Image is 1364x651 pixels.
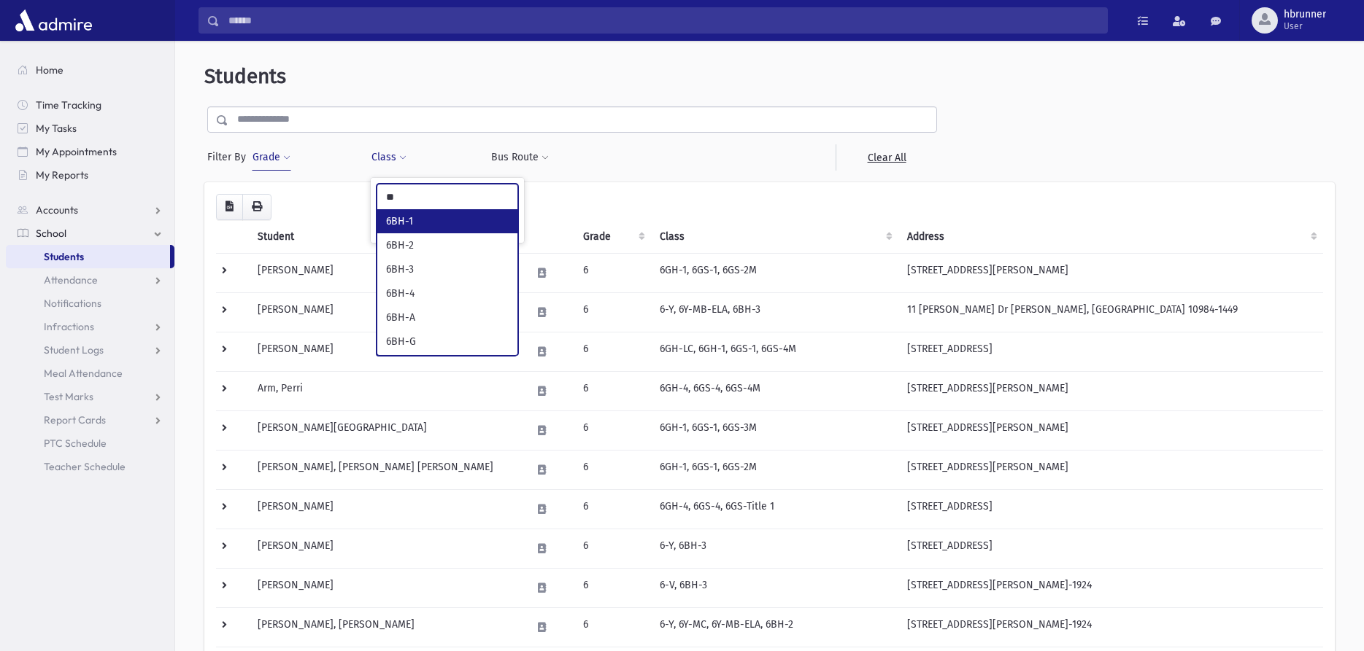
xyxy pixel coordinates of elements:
[898,450,1323,489] td: [STREET_ADDRESS][PERSON_NAME]
[574,450,651,489] td: 6
[651,607,898,647] td: 6-Y, 6Y-MC, 6Y-MB-ELA, 6BH-2
[44,460,126,473] span: Teacher Schedule
[6,140,174,163] a: My Appointments
[377,330,517,354] li: 6BH-G
[1284,20,1326,32] span: User
[6,408,174,432] a: Report Cards
[249,529,523,568] td: [PERSON_NAME]
[204,64,286,88] span: Students
[377,281,517,305] li: 6BH-4
[651,220,898,254] th: Class: activate to sort column ascending
[836,144,937,171] a: Clear All
[220,7,1107,34] input: Search
[651,568,898,607] td: 6-V, 6BH-3
[249,220,523,254] th: Student: activate to sort column descending
[36,122,77,135] span: My Tasks
[898,568,1323,607] td: [STREET_ADDRESS][PERSON_NAME]-1924
[371,144,407,171] button: Class
[6,268,174,292] a: Attendance
[651,489,898,529] td: 6GH-4, 6GS-4, 6GS-Title 1
[6,117,174,140] a: My Tasks
[574,253,651,292] td: 6
[898,253,1323,292] td: [STREET_ADDRESS][PERSON_NAME]
[44,297,101,310] span: Notifications
[36,145,117,158] span: My Appointments
[249,410,523,450] td: [PERSON_NAME][GEOGRAPHIC_DATA]
[6,385,174,408] a: Test Marks
[6,315,174,338] a: Infractions
[898,410,1323,450] td: [STREET_ADDRESS][PERSON_NAME]
[252,144,291,171] button: Grade
[6,58,174,82] a: Home
[249,450,523,489] td: [PERSON_NAME], [PERSON_NAME] [PERSON_NAME]
[898,220,1323,254] th: Address: activate to sort column ascending
[574,332,651,371] td: 6
[249,371,523,410] td: Arm, Perri
[249,292,523,332] td: [PERSON_NAME]
[6,292,174,315] a: Notifications
[1284,9,1326,20] span: hbrunner
[898,607,1323,647] td: [STREET_ADDRESS][PERSON_NAME]-1924
[36,63,63,77] span: Home
[574,410,651,450] td: 6
[377,354,517,378] li: 6BH-W
[377,257,517,281] li: 6BH-3
[651,410,898,450] td: 6GH-1, 6GS-1, 6GS-3M
[898,529,1323,568] td: [STREET_ADDRESS]
[898,489,1323,529] td: [STREET_ADDRESS]
[44,367,123,380] span: Meal Attendance
[651,332,898,371] td: 6GH-LC, 6GH-1, 6GS-1, 6GS-4M
[574,568,651,607] td: 6
[44,437,107,450] span: PTC Schedule
[249,489,523,529] td: [PERSON_NAME]
[898,371,1323,410] td: [STREET_ADDRESS][PERSON_NAME]
[249,568,523,607] td: [PERSON_NAME]
[898,292,1323,332] td: 11 [PERSON_NAME] Dr [PERSON_NAME], [GEOGRAPHIC_DATA] 10984-1449
[377,209,517,233] li: 6BH-1
[651,253,898,292] td: 6GH-1, 6GS-1, 6GS-2M
[36,168,88,182] span: My Reports
[44,320,94,333] span: Infractions
[377,305,517,330] li: 6BH-A
[36,227,66,240] span: School
[242,194,271,220] button: Print
[249,253,523,292] td: [PERSON_NAME]
[6,198,174,222] a: Accounts
[6,432,174,455] a: PTC Schedule
[490,144,550,171] button: Bus Route
[898,332,1323,371] td: [STREET_ADDRESS]
[6,163,174,187] a: My Reports
[36,203,78,217] span: Accounts
[6,222,174,245] a: School
[6,455,174,478] a: Teacher Schedule
[249,607,523,647] td: [PERSON_NAME], [PERSON_NAME]
[574,292,651,332] td: 6
[44,273,98,286] span: Attendance
[574,607,651,647] td: 6
[574,220,651,254] th: Grade: activate to sort column ascending
[651,529,898,568] td: 6-Y, 6BH-3
[44,343,104,356] span: Student Logs
[651,450,898,489] td: 6GH-1, 6GS-1, 6GS-2M
[6,93,174,117] a: Time Tracking
[36,98,101,112] span: Time Tracking
[12,6,96,35] img: AdmirePro
[6,245,170,268] a: Students
[249,332,523,371] td: [PERSON_NAME]
[574,489,651,529] td: 6
[651,292,898,332] td: 6-Y, 6Y-MB-ELA, 6BH-3
[651,371,898,410] td: 6GH-4, 6GS-4, 6GS-4M
[216,194,243,220] button: CSV
[207,149,252,165] span: Filter By
[6,338,174,362] a: Student Logs
[6,362,174,385] a: Meal Attendance
[44,413,106,426] span: Report Cards
[44,390,93,403] span: Test Marks
[574,371,651,410] td: 6
[44,250,84,263] span: Students
[377,233,517,257] li: 6BH-2
[574,529,651,568] td: 6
